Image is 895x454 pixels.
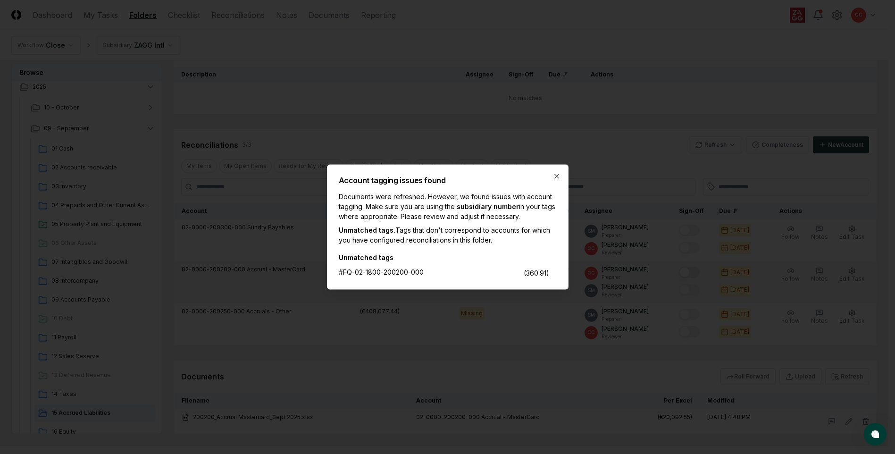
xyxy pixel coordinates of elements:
p: Documents were refreshed. However, we found issues with account tagging. Make sure you are using ... [339,192,557,221]
div: #FQ-02-1800-200200-000 [339,267,424,277]
div: (360.91) [524,268,549,278]
span: Unmatched tags. [339,226,395,234]
p: Tags that don't correspond to accounts for which you have configured reconciliations in this folder. [339,225,557,245]
h2: Account tagging issues found [339,177,557,184]
div: Unmatched tags [339,252,549,262]
span: subsidiary number [457,202,519,210]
